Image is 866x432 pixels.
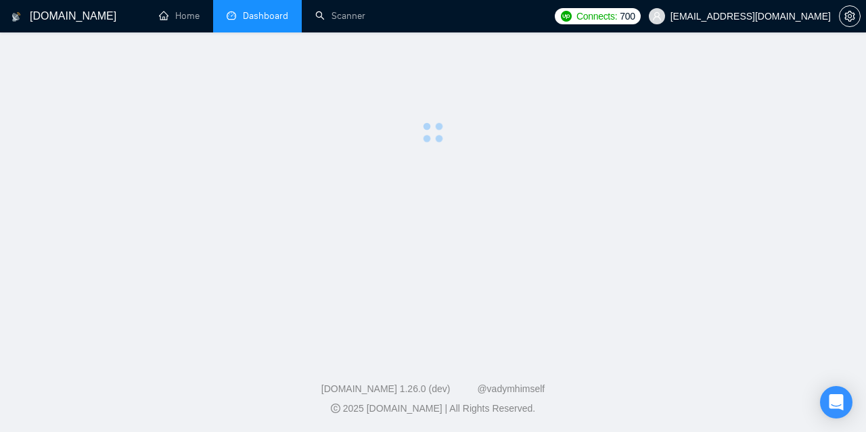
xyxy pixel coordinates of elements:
[243,10,288,22] span: Dashboard
[159,10,200,22] a: homeHome
[561,11,572,22] img: upwork-logo.png
[315,10,365,22] a: searchScanner
[227,11,236,20] span: dashboard
[652,11,662,21] span: user
[620,9,635,24] span: 700
[839,11,861,22] a: setting
[820,386,852,418] div: Open Intercom Messenger
[12,6,21,28] img: logo
[11,402,855,416] div: 2025 [DOMAIN_NAME] | All Rights Reserved.
[477,383,545,394] a: @vadymhimself
[331,404,340,413] span: copyright
[576,9,617,24] span: Connects:
[839,5,861,27] button: setting
[321,383,451,394] a: [DOMAIN_NAME] 1.26.0 (dev)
